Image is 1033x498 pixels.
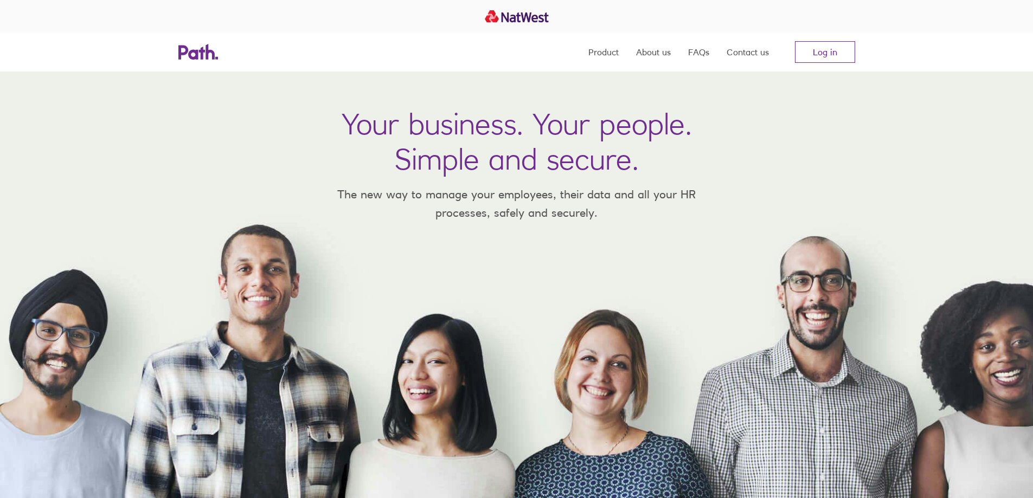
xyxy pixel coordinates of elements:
a: About us [636,33,671,72]
p: The new way to manage your employees, their data and all your HR processes, safely and securely. [322,185,712,222]
h1: Your business. Your people. Simple and secure. [342,106,692,177]
a: FAQs [688,33,709,72]
a: Product [588,33,619,72]
a: Log in [795,41,855,63]
a: Contact us [727,33,769,72]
